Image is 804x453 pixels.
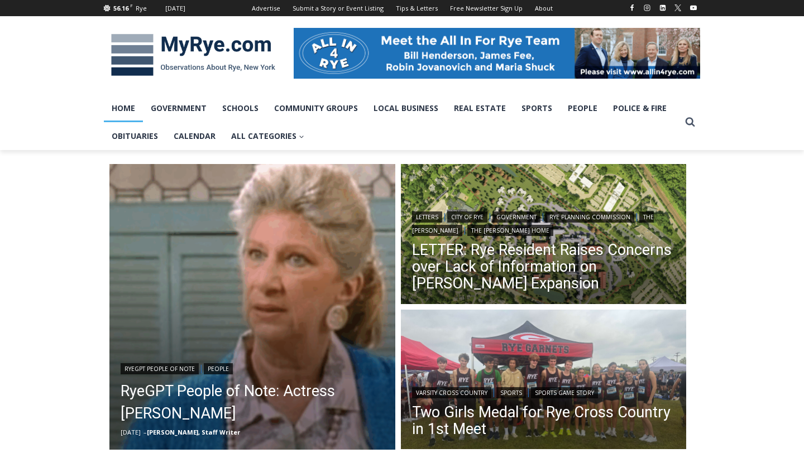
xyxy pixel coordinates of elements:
a: Government [492,211,540,223]
div: Rye [136,3,147,13]
a: Two Girls Medal for Rye Cross Country in 1st Meet [412,404,676,437]
a: Sports [514,94,560,122]
a: Home [104,94,143,122]
a: [PERSON_NAME], Staff Writer [147,428,240,436]
div: | | | | | [412,209,676,236]
a: People [204,363,233,374]
a: Linkedin [656,1,669,15]
a: Varsity Cross Country [412,387,491,398]
a: Sports Game Story [531,387,598,398]
a: YouTube [687,1,700,15]
a: Calendar [166,122,223,150]
a: RyeGPT People of Note [121,363,199,374]
a: Read More LETTER: Rye Resident Raises Concerns over Lack of Information on Osborn Expansion [401,164,687,307]
a: Instagram [640,1,654,15]
a: Sports [496,387,526,398]
div: [DATE] [165,3,185,13]
span: F [130,2,133,8]
a: Letters [412,211,442,223]
img: (PHOTO: Sheridan in an episode of ALF. Public Domain.) [109,164,395,450]
img: All in for Rye [294,28,700,78]
a: People [560,94,605,122]
a: Government [143,94,214,122]
a: Read More Two Girls Medal for Rye Cross Country in 1st Meet [401,310,687,452]
span: All Categories [231,130,304,142]
button: View Search Form [680,112,700,132]
div: | | [412,385,676,398]
img: (PHOTO: Illustrative plan of The Osborn's proposed site plan from the July 10, 2025 planning comm... [401,164,687,307]
a: Schools [214,94,266,122]
a: Rye Planning Commission [545,211,634,223]
a: LETTER: Rye Resident Raises Concerns over Lack of Information on [PERSON_NAME] Expansion [412,242,676,292]
span: 56.16 [113,4,128,12]
a: Facebook [625,1,639,15]
a: RyeGPT People of Note: Actress [PERSON_NAME] [121,380,384,425]
a: The [PERSON_NAME] Home [467,225,553,236]
a: Local Business [366,94,446,122]
a: Police & Fire [605,94,674,122]
a: Obituaries [104,122,166,150]
img: (PHOTO: The Rye Varsity Cross Country team after their first meet on Saturday, September 6, 2025.... [401,310,687,452]
span: – [143,428,147,436]
a: X [671,1,685,15]
nav: Primary Navigation [104,94,680,151]
time: [DATE] [121,428,141,436]
a: Read More RyeGPT People of Note: Actress Liz Sheridan [109,164,395,450]
div: | [121,361,384,374]
a: All Categories [223,122,312,150]
a: City of Rye [447,211,487,223]
a: Real Estate [446,94,514,122]
img: MyRye.com [104,26,283,84]
a: Community Groups [266,94,366,122]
